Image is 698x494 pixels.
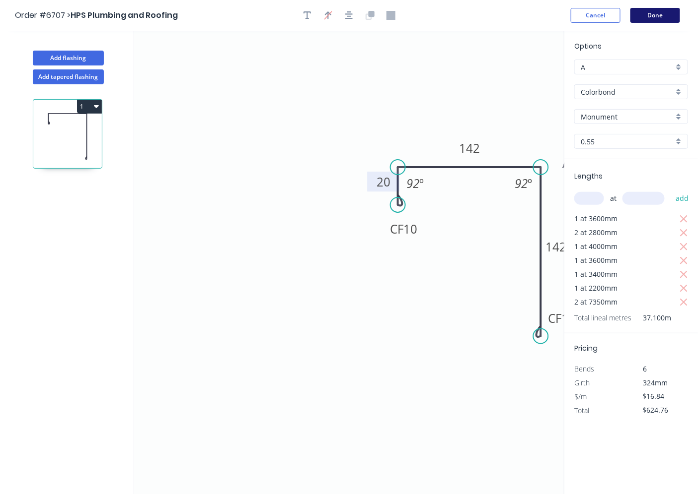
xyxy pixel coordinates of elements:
tspan: CF [390,221,403,237]
tspan: 92 [515,176,528,192]
tspan: CF [548,310,562,327]
span: 1 at 2200mm [574,281,618,295]
span: $/m [574,392,587,401]
button: Add tapered flashing [33,69,104,84]
span: Order #6707 > [15,9,71,21]
tspan: º [419,176,424,192]
button: add [671,190,694,207]
input: Material [581,87,674,97]
span: 37.100m [631,311,672,325]
span: 1 at 3600mm [574,253,618,267]
input: Price level [581,62,674,72]
span: 1 at 3600mm [574,212,618,226]
span: Pricing [574,343,598,353]
span: Lengths [574,171,603,181]
span: Total [574,406,589,415]
tspan: 10 [562,310,576,327]
button: Add flashing [33,51,104,65]
button: Done [630,8,680,23]
span: HPS Plumbing and Roofing [71,9,178,21]
span: 324mm [643,378,668,387]
tspan: º [528,176,532,192]
button: 1 [77,100,102,114]
span: Total lineal metres [574,311,631,325]
input: Colour [581,112,674,122]
span: 1 at 4000mm [574,240,618,253]
span: Girth [574,378,590,387]
span: Options [574,41,602,51]
tspan: 10 [403,221,417,237]
span: 6 [643,364,647,373]
span: 1 at 3400mm [574,267,618,281]
input: Thickness [581,136,674,147]
tspan: 142 [546,239,567,255]
tspan: 20 [377,174,390,190]
tspan: 142 [460,140,480,156]
button: Cancel [571,8,620,23]
span: Bends [574,364,594,373]
span: at [610,191,617,205]
span: 2 at 7350mm [574,295,618,309]
span: 2 at 2800mm [574,226,618,240]
tspan: 92 [406,176,419,192]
